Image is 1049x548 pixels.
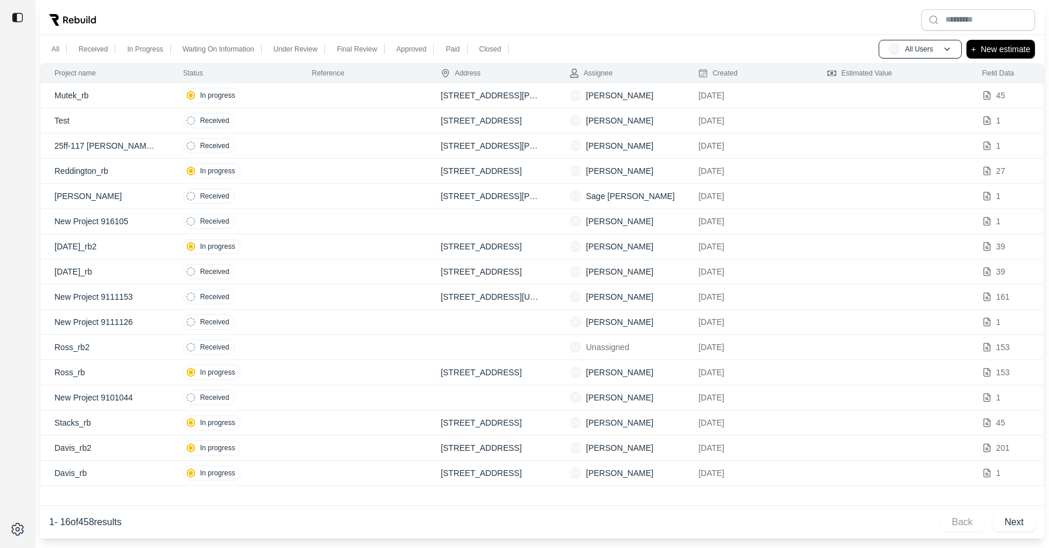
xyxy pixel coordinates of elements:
p: [PERSON_NAME] [586,165,653,177]
button: AUAll Users [879,40,962,59]
span: JR [570,215,581,227]
img: in-progress.svg [186,468,196,478]
p: Sage [PERSON_NAME] [586,190,675,202]
p: Unassigned [586,341,629,353]
p: In progress [200,242,235,251]
p: 1 [996,115,1001,126]
td: [STREET_ADDRESS] [427,410,556,436]
p: 45 [996,417,1006,429]
p: Approved [396,44,426,54]
p: 1 [996,392,1001,403]
p: [DATE] [698,341,799,353]
p: [DATE] [698,316,799,328]
p: 1 [996,215,1001,227]
p: [PERSON_NAME] [586,90,653,101]
td: [STREET_ADDRESS] [427,461,556,486]
p: [PERSON_NAME] [586,467,653,479]
p: Received [200,292,229,302]
td: [STREET_ADDRESS][PERSON_NAME] [427,133,556,159]
p: 201 [996,442,1010,454]
span: CW [570,140,581,152]
p: [DATE] [698,190,799,202]
p: 153 [996,367,1010,378]
button: +New estimate [966,40,1035,59]
p: In progress [200,468,235,478]
p: [PERSON_NAME] [586,442,653,454]
p: Davis_rb [54,467,155,479]
p: In progress [200,91,235,100]
p: Under Review [273,44,317,54]
p: Waiting On Information [183,44,254,54]
img: in-progress.svg [186,242,196,251]
p: [PERSON_NAME] [586,291,653,303]
p: Received [200,191,229,201]
p: Final Review [337,44,377,54]
span: EM [570,165,581,177]
img: Rebuild [49,14,96,26]
img: in-progress.svg [186,443,196,453]
span: U [570,341,581,353]
p: Ross_rb [54,367,155,378]
p: 1 [996,467,1001,479]
p: New Project 9101044 [54,392,155,403]
td: [STREET_ADDRESS] [427,108,556,133]
p: 153 [996,341,1010,353]
p: [DATE] [698,115,799,126]
span: EM [570,442,581,454]
span: EM [570,417,581,429]
div: Address [441,68,481,78]
td: [STREET_ADDRESS] [427,159,556,184]
td: [STREET_ADDRESS][PERSON_NAME] [427,83,556,108]
p: Reddington_rb [54,165,155,177]
p: [DATE] [698,90,799,101]
p: [PERSON_NAME] [586,215,653,227]
p: [PERSON_NAME] [586,140,653,152]
p: 39 [996,266,1006,278]
td: [STREET_ADDRESS] [427,436,556,461]
div: Project name [54,68,96,78]
p: [DATE] [698,241,799,252]
p: In progress [200,166,235,176]
p: Ross_rb2 [54,341,155,353]
p: [DATE] [698,291,799,303]
p: 39 [996,241,1006,252]
td: [STREET_ADDRESS] [427,234,556,259]
p: Davis_rb2 [54,442,155,454]
p: [PERSON_NAME] [54,190,155,202]
td: [STREET_ADDRESS][PERSON_NAME] [427,184,556,209]
p: Received [200,342,229,352]
p: Received [200,317,229,327]
span: EM [570,266,581,278]
p: [DATE] [698,140,799,152]
p: [PERSON_NAME] [586,367,653,378]
span: JR [570,392,581,403]
div: Estimated Value [827,68,892,78]
td: [STREET_ADDRESS] [427,259,556,285]
div: Status [183,68,203,78]
p: In progress [200,443,235,453]
span: EM [570,367,581,378]
p: 25ff-117 [PERSON_NAME] Test [54,140,155,152]
span: JR [570,316,581,328]
p: + [971,42,976,56]
p: All Users [905,44,933,54]
p: In progress [200,368,235,377]
p: Received [200,393,229,402]
div: Created [698,68,738,78]
span: AU [889,43,900,55]
td: [STREET_ADDRESS] [427,360,556,385]
p: [PERSON_NAME] [586,241,653,252]
p: 1 [996,140,1001,152]
p: Received [200,217,229,226]
p: All [52,44,59,54]
p: In Progress [127,44,163,54]
p: 1 - 16 of 458 results [49,515,122,529]
p: 161 [996,291,1010,303]
span: EM [570,241,581,252]
div: Assignee [570,68,612,78]
td: [STREET_ADDRESS][US_STATE] [427,285,556,310]
span: JR [570,291,581,303]
p: [PERSON_NAME] [586,115,653,126]
p: [DATE]_rb [54,266,155,278]
p: 1 [996,190,1001,202]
